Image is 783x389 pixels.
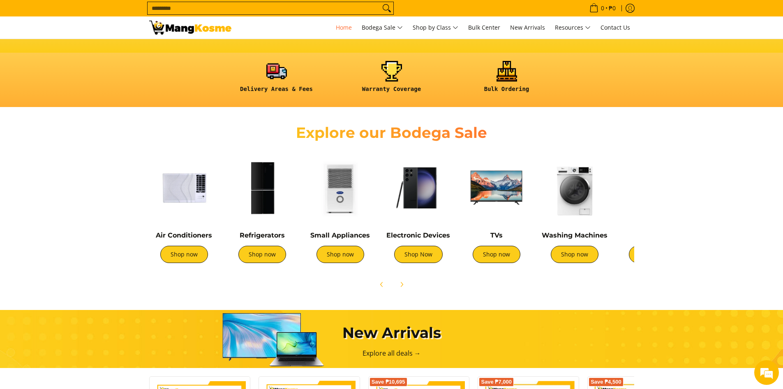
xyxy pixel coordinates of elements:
[464,16,504,39] a: Bulk Center
[240,231,285,239] a: Refrigerators
[238,246,286,263] a: Shop now
[363,349,421,358] a: Explore all deals →
[413,23,458,33] span: Shop by Class
[386,231,450,239] a: Electronic Devices
[373,275,391,293] button: Previous
[607,5,617,11] span: ₱0
[629,246,677,263] a: Shop now
[542,231,607,239] a: Washing Machines
[156,231,212,239] a: Air Conditioners
[336,23,352,31] span: Home
[338,61,445,99] a: <h6><strong>Warranty Coverage</strong></h6>
[332,16,356,39] a: Home
[540,153,610,223] img: Washing Machines
[409,16,462,39] a: Shop by Class
[587,4,618,13] span: •
[316,246,364,263] a: Shop now
[380,2,393,14] button: Search
[600,5,605,11] span: 0
[490,231,503,239] a: TVs
[394,246,443,263] a: Shop Now
[362,23,403,33] span: Bodega Sale
[468,23,500,31] span: Bulk Center
[481,380,512,384] span: Save ₱7,000
[383,153,453,223] img: Electronic Devices
[149,153,219,223] img: Air Conditioners
[393,275,411,293] button: Next
[305,153,375,223] img: Small Appliances
[601,23,630,31] span: Contact Us
[149,21,231,35] img: Mang Kosme: Your Home Appliances Warehouse Sale Partner!
[453,61,560,99] a: <h6><strong>Bulk Ordering</strong></h6>
[160,246,208,263] a: Shop now
[551,16,595,39] a: Resources
[618,153,688,223] img: Cookers
[591,380,621,384] span: Save ₱4,500
[358,16,407,39] a: Bodega Sale
[551,246,598,263] a: Shop now
[273,123,511,142] h2: Explore our Bodega Sale
[473,246,520,263] a: Shop now
[227,153,297,223] img: Refrigerators
[506,16,549,39] a: New Arrivals
[596,16,634,39] a: Contact Us
[462,153,531,223] img: TVs
[372,380,405,384] span: Save ₱10,695
[555,23,591,33] span: Resources
[223,61,330,99] a: <h6><strong>Delivery Areas & Fees</strong></h6>
[240,16,634,39] nav: Main Menu
[310,231,370,239] a: Small Appliances
[510,23,545,31] span: New Arrivals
